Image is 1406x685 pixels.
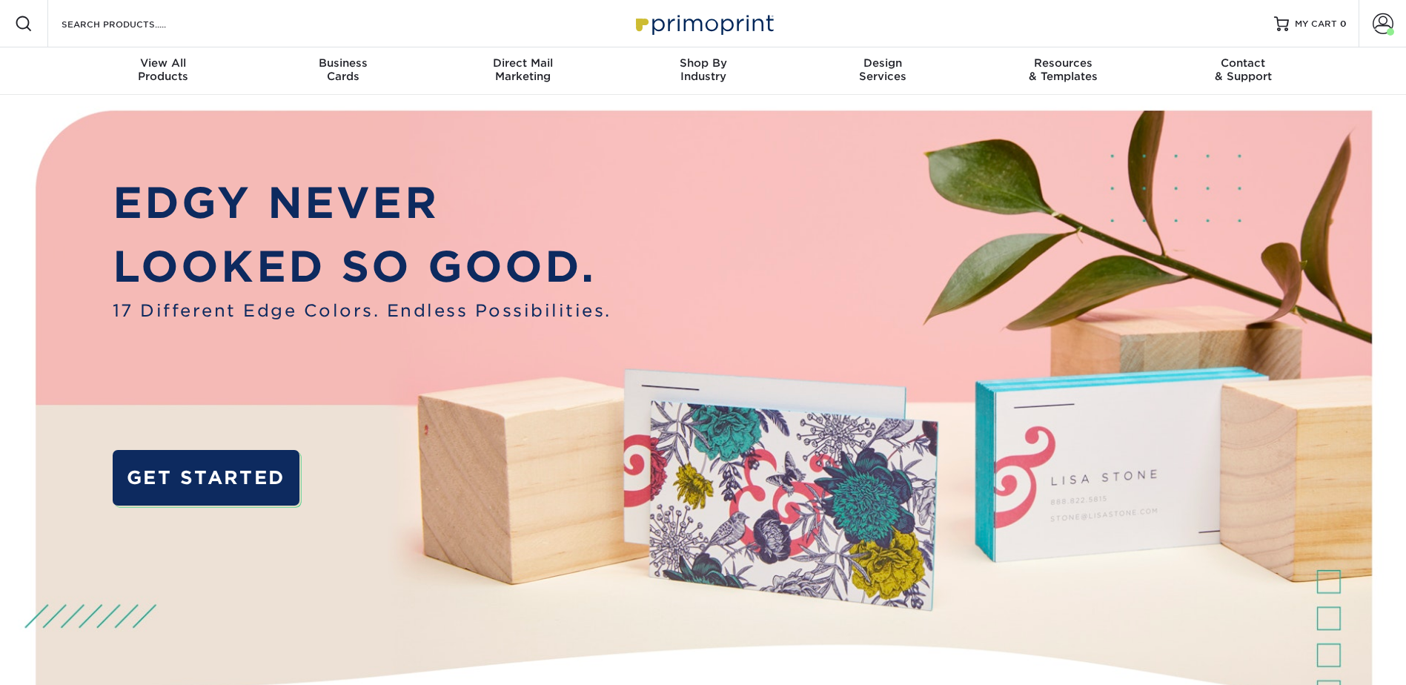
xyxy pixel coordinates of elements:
[433,56,613,70] span: Direct Mail
[113,298,611,323] span: 17 Different Edge Colors. Endless Possibilities.
[793,47,973,95] a: DesignServices
[1153,56,1333,83] div: & Support
[629,7,777,39] img: Primoprint
[973,56,1153,70] span: Resources
[433,56,613,83] div: Marketing
[73,56,253,83] div: Products
[1295,18,1337,30] span: MY CART
[613,56,793,70] span: Shop By
[613,56,793,83] div: Industry
[973,56,1153,83] div: & Templates
[433,47,613,95] a: Direct MailMarketing
[1153,47,1333,95] a: Contact& Support
[253,47,433,95] a: BusinessCards
[973,47,1153,95] a: Resources& Templates
[613,47,793,95] a: Shop ByIndustry
[113,171,611,234] p: EDGY NEVER
[1153,56,1333,70] span: Contact
[60,15,205,33] input: SEARCH PRODUCTS.....
[73,47,253,95] a: View AllProducts
[253,56,433,70] span: Business
[113,450,299,506] a: GET STARTED
[1340,19,1347,29] span: 0
[253,56,433,83] div: Cards
[793,56,973,70] span: Design
[793,56,973,83] div: Services
[113,235,611,298] p: LOOKED SO GOOD.
[73,56,253,70] span: View All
